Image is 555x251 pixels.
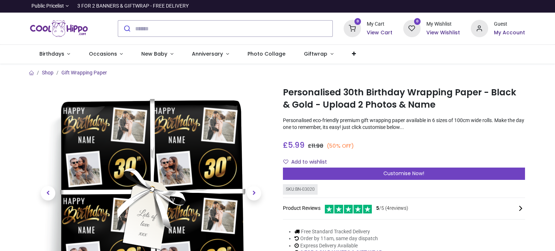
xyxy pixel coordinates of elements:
[248,50,285,57] span: Photo Collage
[344,25,361,31] a: 0
[308,142,323,150] span: £
[294,228,396,235] li: Free Standard Tracked Delivery
[61,70,107,75] a: Gift Wrapping Paper
[327,142,354,150] small: (50% OFF)
[283,156,333,168] button: Add to wishlistAdd to wishlist
[403,25,421,31] a: 0
[41,186,55,200] span: Previous
[426,21,460,28] div: My Wishlist
[367,21,392,28] div: My Cart
[283,184,318,195] div: SKU: BN-03020
[376,205,379,211] span: 5
[414,18,421,25] sup: 0
[42,70,53,75] a: Shop
[283,204,525,213] div: Product Reviews
[30,18,88,39] img: Cool Hippo
[141,50,167,57] span: New Baby
[304,50,327,57] span: Giftwrap
[118,21,135,36] button: Submit
[247,186,261,200] span: Next
[79,45,132,64] a: Occasions
[30,45,79,64] a: Birthdays
[283,117,525,131] p: Personalised eco-friendly premium gift wrapping paper available in 6 sizes of 100cm wide rolls. M...
[77,3,189,10] div: 3 FOR 2 BANNERS & GIFTWRAP - FREE DELIVERY
[89,50,117,57] span: Occasions
[376,205,408,212] span: /5 ( 4 reviews)
[354,18,361,25] sup: 0
[294,235,396,242] li: Order by 11am, same day dispatch
[283,86,525,111] h1: Personalised 30th Birthday Wrapping Paper - Black & Gold - Upload 2 Photos & Name
[294,242,396,250] li: Express Delivery Available
[192,50,223,57] span: Anniversary
[494,29,525,36] a: My Account
[283,159,288,164] i: Add to wishlist
[30,3,69,10] a: Public Pricelist
[494,21,525,28] div: Guest
[294,45,343,64] a: Giftwrap
[383,170,424,177] span: Customise Now!
[132,45,183,64] a: New Baby
[39,50,64,57] span: Birthdays
[311,142,323,150] span: 11.98
[288,140,305,150] span: 5.99
[182,45,238,64] a: Anniversary
[373,3,525,10] iframe: Customer reviews powered by Trustpilot
[426,29,460,36] a: View Wishlist
[30,18,88,39] a: Logo of Cool Hippo
[367,29,392,36] a: View Cart
[283,140,305,150] span: £
[31,3,64,10] span: Public Pricelist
